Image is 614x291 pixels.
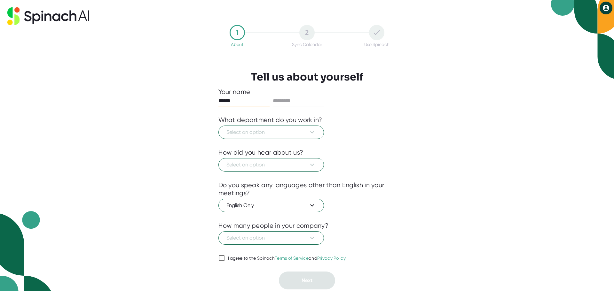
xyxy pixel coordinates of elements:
[251,71,363,83] h3: Tell us about yourself
[364,42,390,47] div: Use Spinach
[299,25,315,40] div: 2
[218,116,322,124] div: What department do you work in?
[218,222,329,230] div: How many people in your company?
[228,256,346,261] div: I agree to the Spinach and
[230,25,245,40] div: 1
[226,128,316,136] span: Select an option
[218,231,324,245] button: Select an option
[226,161,316,169] span: Select an option
[218,88,396,96] div: Your name
[226,202,316,209] span: English Only
[231,42,243,47] div: About
[218,199,324,212] button: English Only
[226,234,316,242] span: Select an option
[218,149,303,157] div: How did you hear about us?
[279,272,335,289] button: Next
[218,181,396,197] div: Do you speak any languages other than English in your meetings?
[218,126,324,139] button: Select an option
[218,158,324,172] button: Select an option
[275,256,309,261] a: Terms of Service
[317,256,346,261] a: Privacy Policy
[592,269,608,285] iframe: Intercom live chat
[292,42,322,47] div: Sync Calendar
[302,277,312,283] span: Next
